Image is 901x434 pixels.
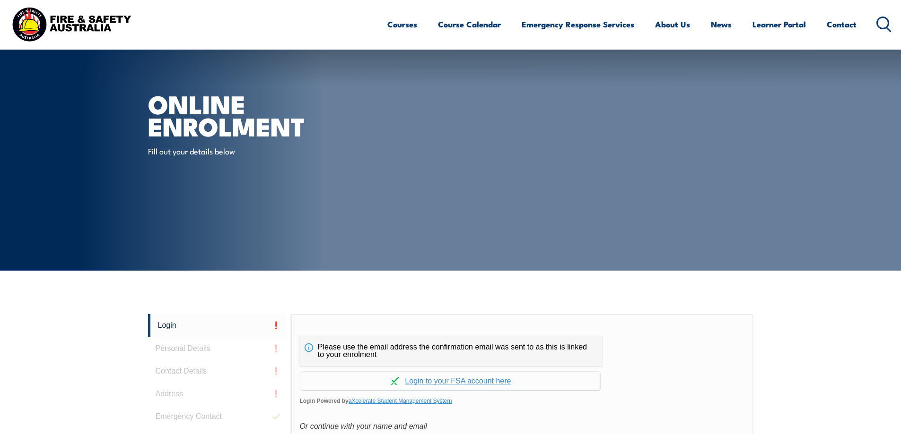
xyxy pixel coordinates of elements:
a: News [711,12,732,37]
h1: Online Enrolment [148,93,382,136]
a: Login [148,314,286,337]
img: Log in withaxcelerate [391,377,399,385]
div: Or continue with your name and email [299,419,744,434]
a: Courses [387,12,417,37]
a: Course Calendar [438,12,501,37]
span: Login Powered by [299,394,744,408]
a: aXcelerate Student Management System [349,398,452,404]
a: Learner Portal [752,12,806,37]
div: Please use the email address the confirmation email was sent to as this is linked to your enrolment [299,336,602,366]
p: Fill out your details below [148,145,321,156]
a: About Us [655,12,690,37]
a: Emergency Response Services [522,12,634,37]
a: Contact [827,12,857,37]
